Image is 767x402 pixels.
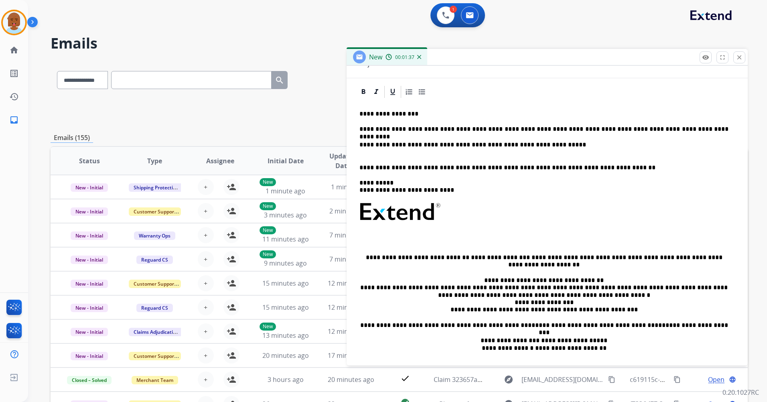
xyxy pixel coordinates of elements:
div: Bold [357,86,369,98]
span: 12 minutes ago [328,279,374,288]
span: 7 minutes ago [329,231,372,240]
span: + [204,278,207,288]
span: 3 minutes ago [264,211,307,219]
span: + [204,230,207,240]
span: Warranty Ops [134,231,175,240]
mat-icon: explore [504,375,513,384]
p: New [260,323,276,331]
mat-icon: list_alt [9,69,19,78]
span: 1 minute ago [266,187,305,195]
mat-icon: fullscreen [719,54,726,61]
span: Customer Support [129,352,181,360]
mat-icon: home [9,45,19,55]
mat-icon: close [736,54,743,61]
span: + [204,206,207,216]
img: avatar [3,11,25,34]
mat-icon: person_add [227,206,236,216]
span: 13 minutes ago [262,331,309,340]
span: Claims Adjudication [129,328,184,336]
span: 11 minutes ago [262,235,309,244]
button: + [198,179,214,195]
span: Claim 323657a8-3f7c-4908-9dc6-2fa61ca3a606 [434,375,572,384]
span: 12 minutes ago [328,303,374,312]
span: 15 minutes ago [262,279,309,288]
span: + [204,351,207,360]
mat-icon: person_add [227,182,236,192]
span: Merchant Team [132,376,178,384]
mat-icon: language [729,376,736,383]
p: New [260,250,276,258]
span: New - Initial [71,231,108,240]
span: Reguard CS [136,256,173,264]
button: + [198,227,214,243]
mat-icon: person_add [227,375,236,384]
span: 2 minutes ago [329,207,372,215]
mat-icon: remove_red_eye [702,54,709,61]
mat-icon: content_copy [608,376,615,383]
mat-icon: history [9,92,19,102]
mat-icon: person_add [227,230,236,240]
mat-icon: check [400,374,410,383]
p: New [260,226,276,234]
span: 17 minutes ago [328,351,374,360]
mat-icon: person_add [227,278,236,288]
span: Reguard CS [136,304,173,312]
span: + [204,254,207,264]
mat-icon: person_add [227,327,236,336]
span: Status [79,156,100,166]
span: New - Initial [71,183,108,192]
span: Type [147,156,162,166]
p: 0.20.1027RC [722,388,759,397]
span: Customer Support [129,207,181,216]
div: Underline [387,86,399,98]
span: 20 minutes ago [328,375,374,384]
div: 1 [450,6,457,13]
mat-icon: content_copy [674,376,681,383]
mat-icon: person_add [227,351,236,360]
span: New - Initial [71,328,108,336]
button: + [198,203,214,219]
span: New - Initial [71,280,108,288]
span: New - Initial [71,207,108,216]
span: + [204,182,207,192]
span: Open [708,375,724,384]
span: 9 minutes ago [264,259,307,268]
span: Closed – Solved [67,376,112,384]
button: + [198,251,214,267]
span: + [204,375,207,384]
span: 1 minute ago [331,183,371,191]
mat-icon: search [275,75,284,85]
span: Customer Support [129,280,181,288]
mat-icon: person_add [227,254,236,264]
span: New - Initial [71,256,108,264]
span: New - Initial [71,304,108,312]
span: 15 minutes ago [262,303,309,312]
span: Updated Date [325,151,361,171]
p: New [260,202,276,210]
span: New - Initial [71,352,108,360]
div: Italic [370,86,382,98]
button: + [198,347,214,363]
span: Shipping Protection [129,183,184,192]
span: 7 minutes ago [329,255,372,264]
span: Assignee [206,156,234,166]
span: New [369,53,382,61]
span: Initial Date [268,156,304,166]
span: + [204,303,207,312]
span: 3 hours ago [268,375,304,384]
span: 20 minutes ago [262,351,309,360]
span: c619115c-ff12-47a0-a487-0ae37597cece [630,375,749,384]
button: + [198,323,214,339]
span: 12 minutes ago [328,327,374,336]
span: [EMAIL_ADDRESS][DOMAIN_NAME] [521,375,604,384]
div: Bullet List [416,86,428,98]
button: + [198,275,214,291]
button: + [198,372,214,388]
mat-icon: inbox [9,115,19,125]
p: New [260,178,276,186]
h2: Emails [51,35,748,51]
span: + [204,327,207,336]
mat-icon: person_add [227,303,236,312]
div: Ordered List [403,86,415,98]
p: Emails (155) [51,133,93,143]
